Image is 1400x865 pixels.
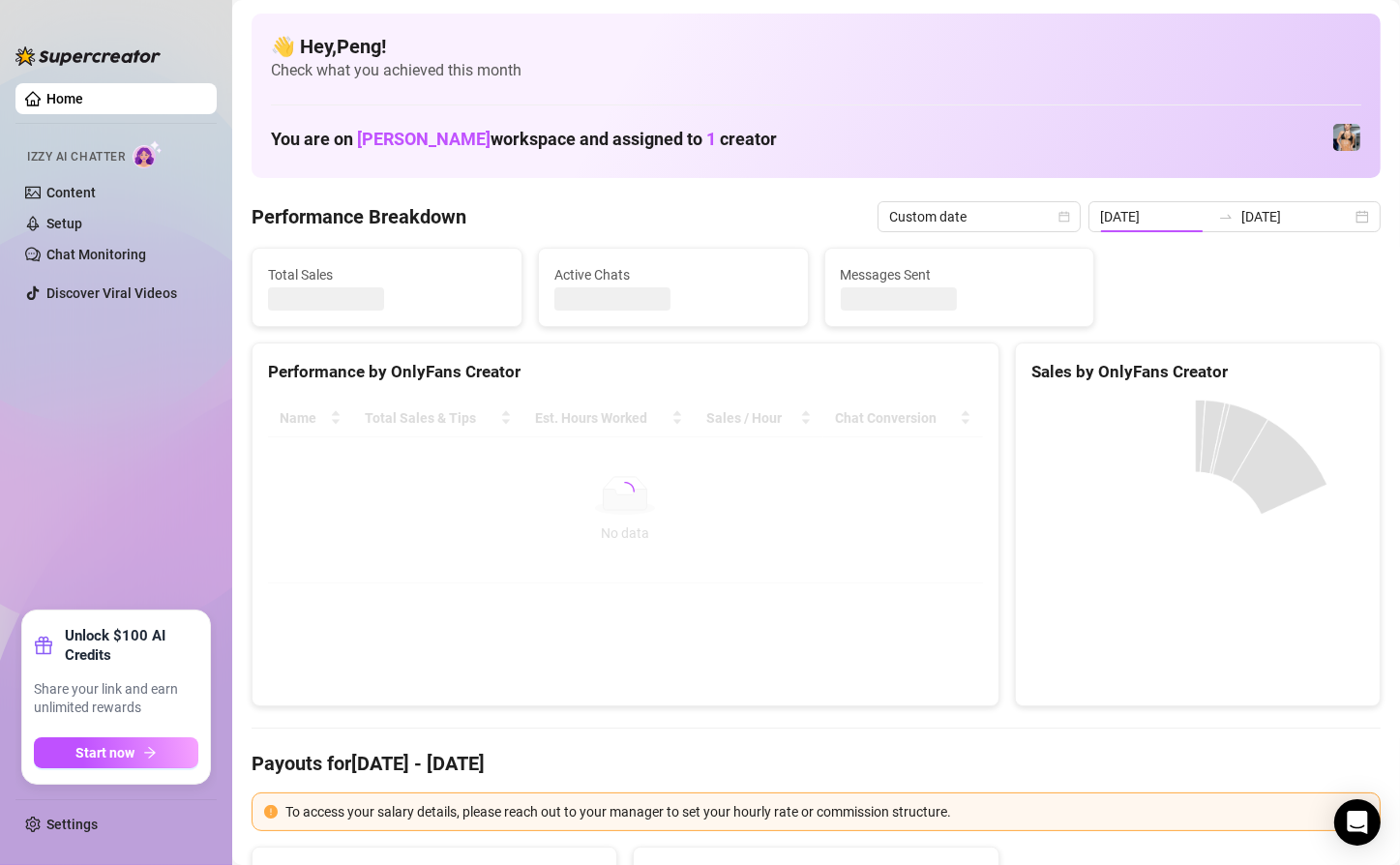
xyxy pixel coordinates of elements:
[271,129,777,150] h1: You are on workspace and assigned to creator
[46,91,83,106] a: Home
[34,737,198,768] button: Start nowarrow-right
[46,185,96,200] a: Content
[841,264,1079,285] span: Messages Sent
[1218,209,1234,224] span: swap-right
[46,285,177,301] a: Discover Viral Videos
[252,750,1381,777] h4: Payouts for [DATE] - [DATE]
[271,33,1361,60] h4: 👋 Hey, Peng !
[34,636,53,655] span: gift
[1334,799,1381,846] div: Open Intercom Messenger
[143,746,157,760] span: arrow-right
[1031,359,1364,385] div: Sales by OnlyFans Creator
[46,216,82,231] a: Setup
[15,46,161,66] img: logo-BBDzfeDw.svg
[252,203,466,230] h4: Performance Breakdown
[133,140,163,168] img: AI Chatter
[27,148,125,166] span: Izzy AI Chatter
[65,626,198,665] strong: Unlock $100 AI Credits
[1333,124,1360,151] img: Veronica
[889,202,1069,231] span: Custom date
[1100,206,1210,227] input: Start date
[268,359,983,385] div: Performance by OnlyFans Creator
[268,264,506,285] span: Total Sales
[76,745,135,761] span: Start now
[264,805,278,819] span: exclamation-circle
[614,481,636,502] span: loading
[46,817,98,832] a: Settings
[34,680,198,718] span: Share your link and earn unlimited rewards
[46,247,146,262] a: Chat Monitoring
[706,129,716,149] span: 1
[1218,209,1234,224] span: to
[1241,206,1352,227] input: End date
[1058,211,1070,223] span: calendar
[357,129,491,149] span: [PERSON_NAME]
[285,801,1368,822] div: To access your salary details, please reach out to your manager to set your hourly rate or commis...
[271,60,1361,81] span: Check what you achieved this month
[554,264,792,285] span: Active Chats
